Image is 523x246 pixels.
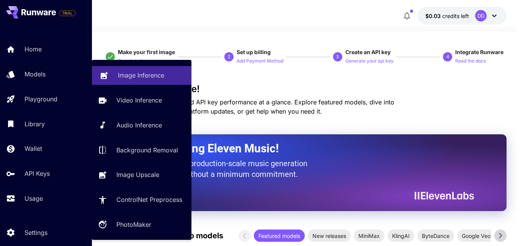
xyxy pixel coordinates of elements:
[92,165,191,184] a: Image Upscale
[25,194,43,203] p: Usage
[92,215,191,234] a: PhotoMaker
[254,232,305,240] span: Featured models
[59,8,76,18] span: Add your payment card to enable full platform functionality.
[425,13,442,19] span: $0.03
[308,232,351,240] span: New releases
[116,170,159,179] p: Image Upscale
[425,12,469,20] div: $0.0334
[118,71,164,80] p: Image Inference
[25,228,47,237] p: Settings
[455,58,486,65] p: Read the docs
[345,58,394,65] p: Generate your api key
[118,58,142,65] p: Completed
[25,69,46,79] p: Models
[116,96,162,105] p: Video Inference
[237,49,271,55] span: Set up billing
[92,140,191,159] a: Background Removal
[118,49,175,55] span: Make your first image
[475,10,487,21] div: DD
[122,141,468,156] h2: Now Supporting Eleven Music!
[92,91,191,110] a: Video Inference
[116,121,162,130] p: Audio Inference
[122,158,313,180] p: The only way to get production-scale music generation from Eleven Labs without a minimum commitment.
[103,98,394,115] span: Check out your usage stats and API key performance at a glance. Explore featured models, dive int...
[387,232,414,240] span: KlingAI
[457,232,495,240] span: Google Veo
[116,220,151,229] p: PhotoMaker
[455,49,503,55] span: Integrate Runware
[418,7,507,25] button: $0.0334
[92,66,191,85] a: Image Inference
[442,13,469,19] span: credits left
[59,10,75,16] span: TRIAL
[417,232,454,240] span: ByteDance
[25,119,45,129] p: Library
[116,145,178,155] p: Background Removal
[237,58,283,65] p: Add Payment Method
[25,144,42,153] p: Wallet
[116,195,182,204] p: ControlNet Preprocess
[354,232,384,240] span: MiniMax
[25,169,50,178] p: API Keys
[336,53,339,60] p: 3
[92,190,191,209] a: ControlNet Preprocess
[25,94,57,104] p: Playground
[345,49,391,55] span: Create an API key
[25,45,42,54] p: Home
[103,84,507,94] h3: Welcome to Runware!
[228,53,230,60] p: 2
[92,116,191,135] a: Audio Inference
[446,53,449,60] p: 4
